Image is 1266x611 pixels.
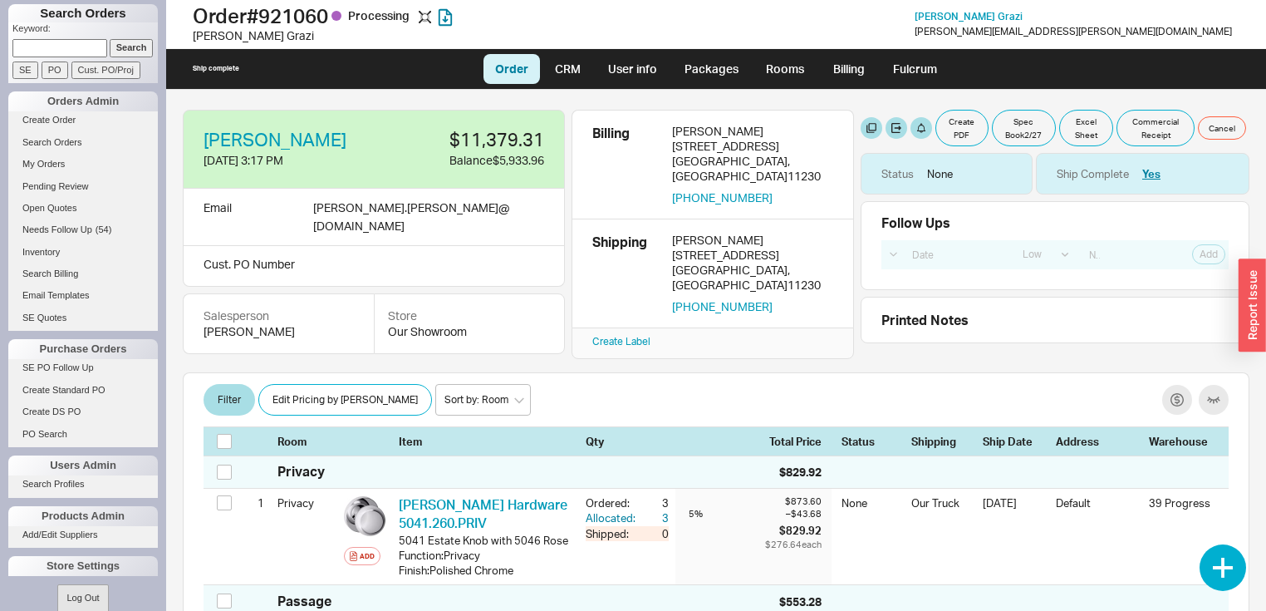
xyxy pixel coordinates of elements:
[8,506,158,526] div: Products Admin
[193,4,637,27] h1: Order # 921060
[1149,434,1215,449] div: Warehouse
[12,62,38,79] input: SE
[779,464,822,480] div: $829.92
[204,199,232,235] div: Email
[8,426,158,443] a: PO Search
[672,139,833,154] div: [STREET_ADDRESS]
[8,309,158,327] a: SE Quotes
[344,495,385,537] img: bw_5041-260-priv_c1-cr_dafmwp
[672,190,773,205] button: [PHONE_NUMBER]
[881,54,949,84] a: Fulcrum
[672,233,833,248] div: [PERSON_NAME]
[1198,116,1246,140] button: Cancel
[592,233,659,314] div: Shipping
[399,434,579,449] div: Item
[1059,110,1113,146] button: Excel Sheet
[8,155,158,173] a: My Orders
[8,382,158,399] a: Create Standard PO
[8,526,158,544] a: Add/Edit Suppliers
[8,403,158,421] a: Create DS PO
[903,244,1009,266] input: Date
[193,64,239,73] div: Ship complete
[8,359,158,377] a: SE PO Follow Up
[8,91,158,111] div: Orders Admin
[672,154,833,184] div: [GEOGRAPHIC_DATA] , [GEOGRAPHIC_DATA] 11230
[399,563,572,578] div: Finish : Polished Chrome
[8,456,158,475] div: Users Admin
[1116,110,1195,146] button: Commercial Receipt
[586,526,639,541] div: Shipped:
[765,508,822,520] div: – $43.68
[1056,495,1139,535] div: Default
[596,54,670,84] a: User info
[388,323,551,340] div: Our Showroom
[689,508,762,520] div: 5 %
[8,111,158,129] a: Create Order
[344,547,380,565] button: Add
[204,323,354,340] div: [PERSON_NAME]
[915,26,1232,37] div: [PERSON_NAME][EMAIL_ADDRESS][PERSON_NAME][DOMAIN_NAME]
[204,131,346,149] a: [PERSON_NAME]
[483,54,540,84] a: Order
[639,526,669,541] div: 0
[915,11,1023,22] a: [PERSON_NAME] Grazi
[8,475,158,493] a: Search Profiles
[983,434,1046,449] div: Ship Date
[8,339,158,359] div: Purchase Orders
[8,4,158,22] h1: Search Orders
[1149,495,1215,510] div: 39 Progress
[639,510,669,525] div: 3
[360,549,375,563] div: Add
[8,265,158,283] a: Search Billing
[8,244,158,261] a: Inventory
[915,10,1023,22] span: [PERSON_NAME] Grazi
[672,248,833,263] div: [STREET_ADDRESS]
[983,495,1046,535] div: [DATE]
[779,594,822,610] div: $553.28
[946,115,978,141] span: Create PDF
[8,287,158,304] a: Email Templates
[992,110,1056,146] button: Spec Book2/27
[193,27,637,44] div: [PERSON_NAME] Grazi
[672,124,833,139] div: [PERSON_NAME]
[927,166,953,181] div: None
[1127,115,1184,141] span: Commercial Receipt
[8,178,158,195] a: Pending Review
[277,592,331,610] div: Passage
[385,131,544,149] div: $11,379.31
[1200,248,1218,261] span: Add
[183,246,565,287] div: Cust. PO Number
[1080,244,1109,266] input: Note
[586,434,669,449] div: Qty
[277,434,337,449] div: Room
[672,263,833,293] div: [GEOGRAPHIC_DATA] , [GEOGRAPHIC_DATA] 11230
[243,489,264,517] div: 1
[1057,166,1129,181] div: Ship Complete
[586,495,639,510] div: Ordered:
[673,54,751,84] a: Packages
[842,434,901,449] div: Status
[592,124,659,205] div: Billing
[388,308,551,324] div: Store
[277,489,337,517] div: Privacy
[935,110,989,146] button: Create PDF
[8,556,158,576] div: Store Settings
[218,390,241,410] span: Filter
[8,200,158,217] a: Open Quotes
[754,54,817,84] a: Rooms
[204,308,354,324] div: Salesperson
[881,166,914,181] div: Status
[8,134,158,151] a: Search Orders
[543,54,592,84] a: CRM
[842,495,901,535] div: None
[258,384,432,416] button: Edit Pricing by [PERSON_NAME]
[639,495,669,510] div: 3
[313,199,509,235] div: [PERSON_NAME].[PERSON_NAME] @ [DOMAIN_NAME]
[22,224,92,234] span: Needs Follow Up
[765,523,822,538] div: $829.92
[881,311,1229,329] div: Printed Notes
[769,434,832,449] div: Total Price
[96,224,112,234] span: ( 54 )
[12,22,158,39] p: Keyword:
[399,496,567,531] a: [PERSON_NAME] Hardware 5041.260.PRIV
